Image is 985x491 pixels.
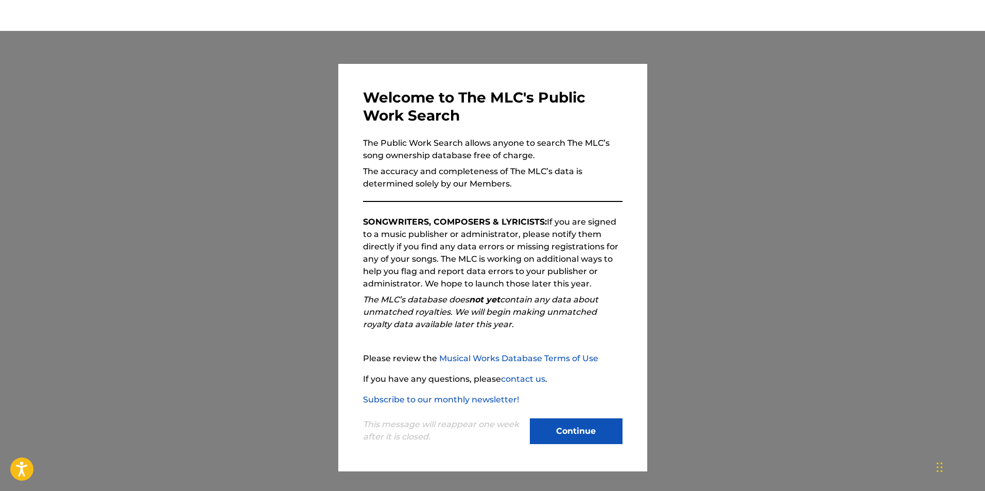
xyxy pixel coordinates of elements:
iframe: Chat Widget [934,442,985,491]
p: This message will reappear one week after it is closed. [363,418,524,443]
a: Musical Works Database Terms of Use [439,353,598,363]
p: The Public Work Search allows anyone to search The MLC’s song ownership database free of charge. [363,137,623,162]
p: The accuracy and completeness of The MLC’s data is determined solely by our Members. [363,165,623,190]
em: The MLC’s database does contain any data about unmatched royalties. We will begin making unmatche... [363,295,598,329]
strong: not yet [469,295,500,304]
h3: Welcome to The MLC's Public Work Search [363,89,623,125]
p: If you are signed to a music publisher or administrator, please notify them directly if you find ... [363,216,623,290]
p: If you have any questions, please . [363,373,623,385]
a: Subscribe to our monthly newsletter! [363,395,519,404]
button: Continue [530,418,623,444]
p: Please review the [363,352,623,365]
a: contact us [501,374,545,384]
div: Drag [937,452,943,483]
strong: SONGWRITERS, COMPOSERS & LYRICISTS: [363,217,547,227]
